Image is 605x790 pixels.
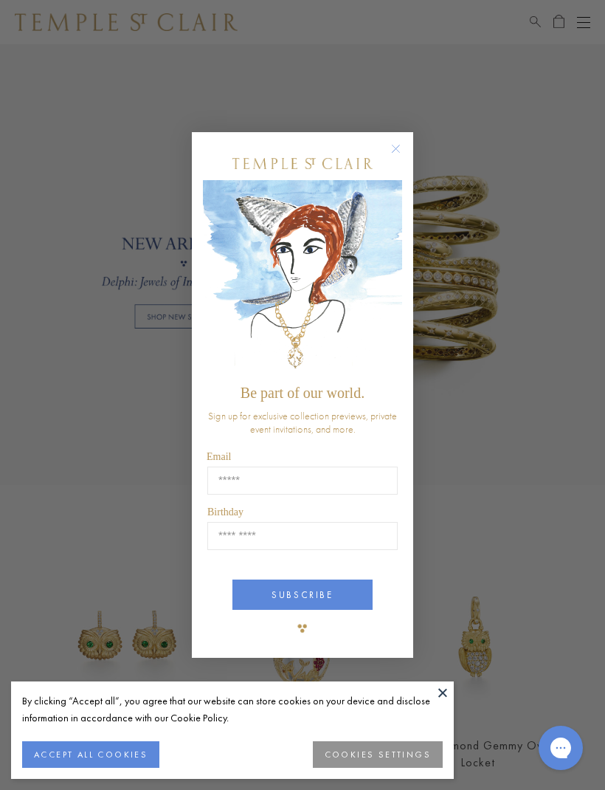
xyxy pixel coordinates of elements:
input: Email [207,467,398,495]
iframe: Gorgias live chat messenger [531,721,590,775]
img: Temple St. Clair [232,158,373,169]
button: ACCEPT ALL COOKIES [22,741,159,768]
button: COOKIES SETTINGS [313,741,443,768]
button: SUBSCRIBE [232,580,373,610]
span: Email [207,451,231,462]
img: TSC [288,614,317,643]
div: By clicking “Accept all”, you agree that our website can store cookies on your device and disclos... [22,693,443,727]
span: Sign up for exclusive collection previews, private event invitations, and more. [208,409,397,436]
span: Birthday [207,506,243,518]
button: Close dialog [394,147,412,165]
span: Be part of our world. [241,385,364,401]
img: c4a9eb12-d91a-4d4a-8ee0-386386f4f338.jpeg [203,180,402,377]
